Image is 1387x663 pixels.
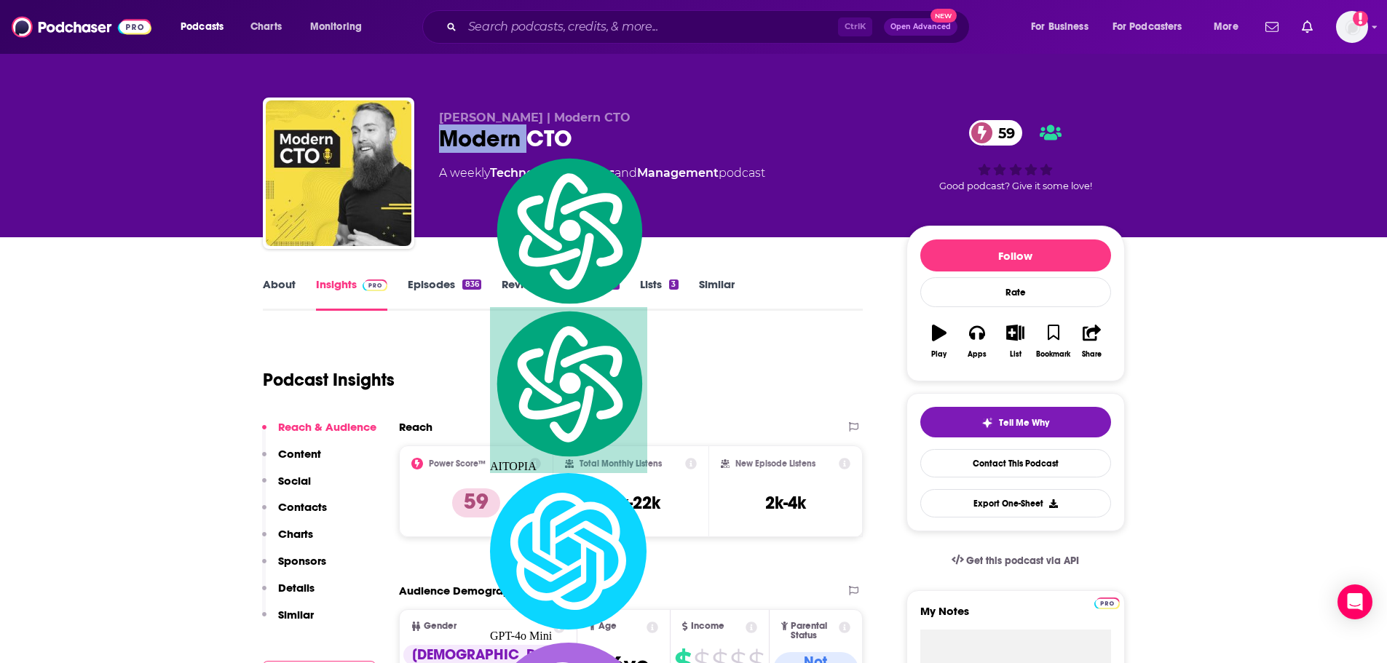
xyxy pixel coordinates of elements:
span: Monitoring [310,17,362,37]
span: For Podcasters [1113,17,1182,37]
p: Similar [278,608,314,622]
button: Bookmark [1035,315,1072,368]
button: Open AdvancedNew [884,18,957,36]
div: Apps [968,350,987,359]
button: Reach & Audience [262,420,376,447]
div: A weekly podcast [439,164,765,182]
input: Search podcasts, credits, & more... [462,15,838,39]
div: Bookmark [1036,350,1070,359]
a: Pro website [1094,595,1120,609]
div: Share [1082,350,1102,359]
h2: Power Score™ [429,458,486,469]
span: Income [691,622,724,631]
span: Logged in as Ashley_Beenen [1336,11,1368,43]
p: Reach & Audience [278,420,376,434]
button: Details [262,581,315,608]
button: open menu [1103,15,1204,39]
img: User Profile [1336,11,1368,43]
span: Good podcast? Give it some love! [939,180,1092,191]
img: Podchaser - Follow, Share and Rate Podcasts [12,13,151,41]
span: Gender [424,622,457,631]
button: Similar [262,608,314,635]
div: Play [931,350,947,359]
p: 59 [452,488,500,517]
button: Sponsors [262,554,326,581]
a: Contact This Podcast [920,449,1111,477]
button: tell me why sparkleTell Me Why [920,407,1111,437]
button: Play [920,315,958,368]
a: Episodes836 [408,277,481,311]
button: open menu [300,15,381,39]
img: Podchaser Pro [1094,598,1120,609]
button: Contacts [262,500,327,527]
button: Show profile menu [1336,11,1368,43]
span: More [1214,17,1238,37]
p: Contacts [278,500,327,514]
p: Content [278,447,321,461]
button: Apps [958,315,996,368]
img: Modern CTO [266,100,411,246]
a: Get this podcast via API [940,543,1091,579]
div: 59Good podcast? Give it some love! [906,111,1125,201]
h2: Reach [399,420,432,434]
span: Parental Status [791,622,837,640]
div: 836 [462,279,481,290]
span: Tell Me Why [999,417,1049,429]
a: Similar [699,277,735,311]
label: My Notes [920,604,1111,630]
a: Charts [241,15,291,39]
button: Export One-Sheet [920,489,1111,517]
div: 3 [669,279,678,290]
div: AITOPIA [490,307,647,473]
a: Show notifications dropdown [1260,15,1284,39]
span: Get this podcast via API [966,555,1079,567]
span: Ctrl K [838,17,872,36]
button: Charts [262,527,313,554]
svg: Add a profile image [1353,11,1368,26]
span: Open Advanced [890,23,951,31]
img: tell me why sparkle [981,417,993,429]
span: Podcasts [181,17,224,37]
button: open menu [1204,15,1257,39]
p: Sponsors [278,554,326,568]
div: Open Intercom Messenger [1337,584,1372,619]
p: Charts [278,527,313,541]
span: [PERSON_NAME] | Modern CTO [439,111,631,124]
div: Search podcasts, credits, & more... [436,10,984,44]
div: List [1010,350,1022,359]
a: Lists3 [640,277,678,311]
a: 59 [969,120,1022,146]
span: 59 [984,120,1022,146]
span: For Business [1031,17,1088,37]
h3: 2k-4k [765,492,806,514]
button: open menu [170,15,242,39]
p: Details [278,581,315,595]
a: About [263,277,296,311]
span: New [930,9,957,23]
button: List [996,315,1034,368]
h1: Podcast Insights [263,369,395,391]
span: Charts [250,17,282,37]
a: Management [637,166,719,180]
button: Follow [920,239,1111,271]
button: Social [262,474,311,501]
div: GPT-4o Mini [490,473,647,643]
h2: Audience Demographics [399,584,532,598]
a: Show notifications dropdown [1296,15,1319,39]
h3: 15k-22k [601,492,660,514]
p: Social [278,474,311,488]
button: Share [1072,315,1110,368]
button: Content [262,447,321,474]
a: InsightsPodchaser Pro [316,277,388,311]
img: Podchaser Pro [363,279,388,291]
div: Rate [920,277,1111,307]
h2: New Episode Listens [735,458,815,469]
button: open menu [1021,15,1107,39]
